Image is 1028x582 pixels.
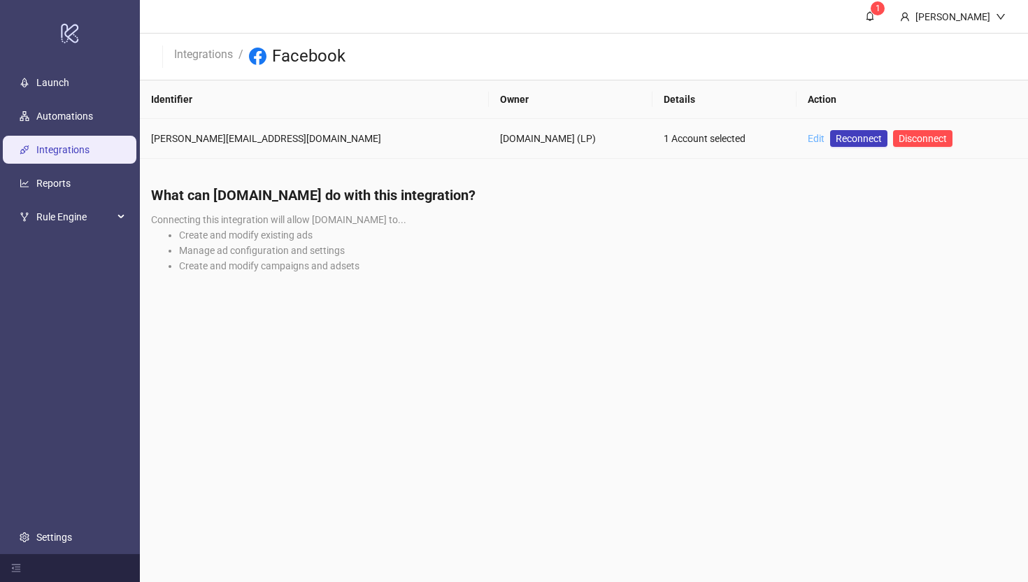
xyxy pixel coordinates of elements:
a: Reports [36,178,71,189]
li: Create and modify existing ads [179,227,1017,243]
th: Owner [489,80,652,119]
span: bell [865,11,875,21]
div: [DOMAIN_NAME] (LP) [500,131,641,146]
th: Details [652,80,797,119]
th: Action [797,80,1028,119]
button: Disconnect [893,130,952,147]
li: Manage ad configuration and settings [179,243,1017,258]
sup: 1 [871,1,885,15]
a: Integrations [171,45,236,61]
span: down [996,12,1006,22]
span: Disconnect [899,133,947,144]
a: Automations [36,111,93,122]
span: Rule Engine [36,203,113,231]
th: Identifier [140,80,489,119]
a: Launch [36,77,69,88]
div: 1 Account selected [664,131,785,146]
span: Reconnect [836,131,882,146]
span: menu-fold [11,563,21,573]
a: Reconnect [830,130,887,147]
a: Settings [36,532,72,543]
a: Integrations [36,144,90,155]
span: 1 [876,3,880,13]
li: / [238,45,243,68]
a: Edit [808,133,824,144]
h3: Facebook [272,45,345,68]
span: user [900,12,910,22]
span: Connecting this integration will allow [DOMAIN_NAME] to... [151,214,406,225]
div: [PERSON_NAME][EMAIL_ADDRESS][DOMAIN_NAME] [151,131,478,146]
h4: What can [DOMAIN_NAME] do with this integration? [151,185,1017,205]
div: [PERSON_NAME] [910,9,996,24]
li: Create and modify campaigns and adsets [179,258,1017,274]
span: fork [20,212,29,222]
